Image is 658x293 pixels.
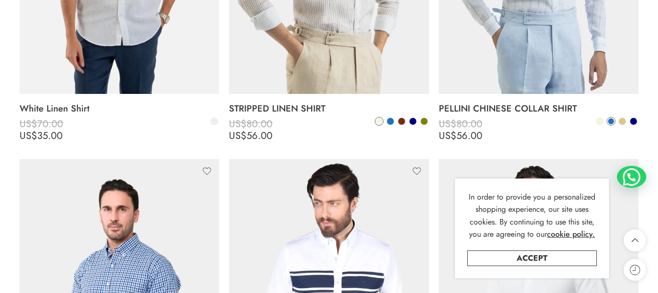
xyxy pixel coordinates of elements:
span: US$ [20,129,37,143]
span: US$ [229,129,247,143]
a: Blue [607,117,615,126]
bdi: 56.00 [439,129,482,143]
bdi: 56.00 [229,129,272,143]
a: Navy [408,117,417,126]
a: Beige [595,117,604,126]
span: US$ [20,117,37,131]
a: Navy [629,117,638,126]
a: Brown [397,117,406,126]
span: US$ [439,129,456,143]
bdi: 80.00 [229,117,272,131]
bdi: 70.00 [20,117,63,131]
a: Olive [420,117,429,126]
span: US$ [439,117,456,131]
bdi: 80.00 [439,117,482,131]
a: STRIPPED LINEN SHIRT [229,99,429,118]
a: White Linen Shirt [20,99,219,118]
a: PELLINI CHINESE COLLAR SHIRT [439,99,638,118]
bdi: 35.00 [20,129,63,143]
a: Off-White [210,117,219,126]
a: cookie policy. [547,228,595,241]
a: Light Brown [618,117,627,126]
a: Beige [375,117,384,126]
span: In order to provide you a personalized shopping experience, our site uses cookies. By continuing ... [469,191,595,240]
a: Blue [386,117,395,126]
a: Accept [467,250,597,266]
span: US$ [229,117,247,131]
